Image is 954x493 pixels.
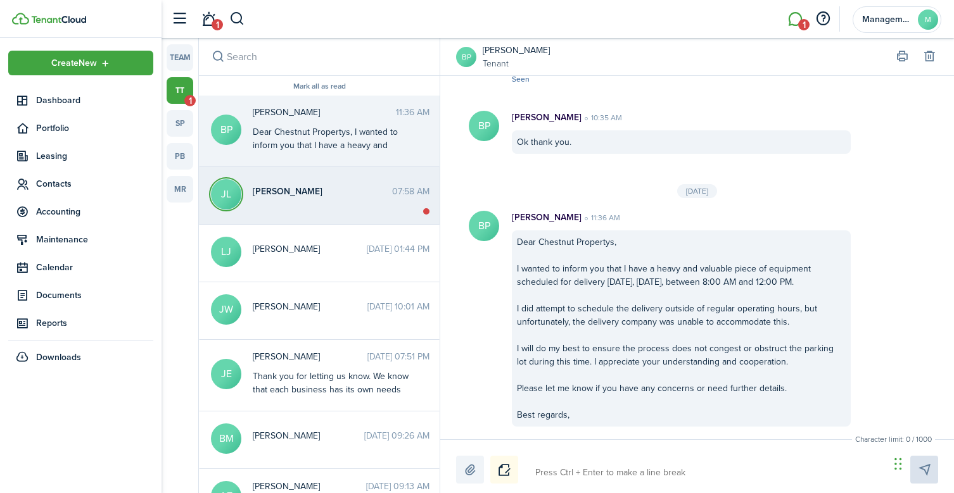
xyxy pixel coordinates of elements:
button: Notice [490,456,518,484]
span: Documents [36,289,153,302]
time: 07:58 AM [392,185,429,198]
span: Contacts [36,177,153,190]
time: [DATE] 09:13 AM [366,480,429,493]
small: Character limit: 0 / 1000 [852,434,935,445]
button: Search [229,8,245,30]
span: Reports [36,316,153,330]
a: [PERSON_NAME] [483,44,550,57]
time: 11:36 AM [582,212,620,223]
time: [DATE] 09:26 AM [364,429,429,442]
a: Tenant [483,57,550,70]
span: Dashboard [36,94,153,107]
span: Joshua Erdmann [253,350,367,363]
avatar-text: M [918,9,938,30]
span: 1 [212,19,223,30]
span: Bart Martinez [253,429,364,442]
span: Create New [51,59,97,68]
a: Reports [8,311,153,335]
p: [PERSON_NAME] [512,111,582,124]
input: search [199,38,440,75]
a: pb [167,143,193,170]
a: tt [167,77,193,104]
a: mr [167,176,193,203]
avatar-text: LJ [211,237,241,267]
span: Seen [512,73,530,85]
span: Accounting [36,205,153,218]
div: Dear Chestnut Propertys, I wanted to inform you that I have a heavy and valuable piece of equipme... [512,230,851,427]
span: Management [862,15,913,24]
span: Portfolio [36,122,153,135]
button: Open menu [8,51,153,75]
a: sp [167,110,193,137]
button: Print [893,48,911,66]
a: Dashboard [8,88,153,113]
time: [DATE] 07:51 PM [367,350,429,363]
div: Thank you for letting us know. We know that each business has its own needs and daily demands, an... [253,370,411,436]
avatar-text: BM [211,423,241,454]
span: Jay Louricas [253,185,392,198]
time: 10:35 AM [582,112,622,123]
a: BP [456,47,476,67]
button: Open sidebar [167,7,191,31]
avatar-text: BP [211,115,241,145]
button: Open resource center [812,8,834,30]
avatar-text: BP [469,211,499,241]
span: Brandyn Pelphrey [253,106,396,119]
avatar-text: JE [211,359,241,389]
avatar-text: BP [469,111,499,141]
span: Leasing [36,149,153,163]
avatar-text: JW [211,294,241,325]
span: Downloads [36,351,81,364]
a: team [167,44,193,71]
span: 1 [184,95,196,106]
img: TenantCloud [31,16,86,23]
span: Maintenance [36,233,153,246]
time: 11:36 AM [396,106,429,119]
div: Drag [894,445,902,483]
span: Jason Weber [253,300,367,313]
span: Lina Jonuskaite [253,242,367,256]
avatar-text: JL [211,179,241,209]
button: Search [209,48,227,66]
div: Dear Chestnut Propertys, I wanted to inform you that I have a heavy and valuable piece of equipme... [253,125,411,325]
button: Delete [920,48,938,66]
span: Calendar [36,261,153,274]
time: [DATE] 10:01 AM [367,300,429,313]
div: [DATE] [677,184,717,198]
span: Alexander Zubkov [253,480,366,493]
p: [PERSON_NAME] [512,211,582,224]
a: Notifications [196,3,220,35]
button: Mark all as read [293,82,346,91]
div: Ok thank you. [512,130,851,154]
iframe: Chat Widget [891,432,954,493]
img: TenantCloud [12,13,29,25]
time: [DATE] 01:44 PM [367,242,429,256]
